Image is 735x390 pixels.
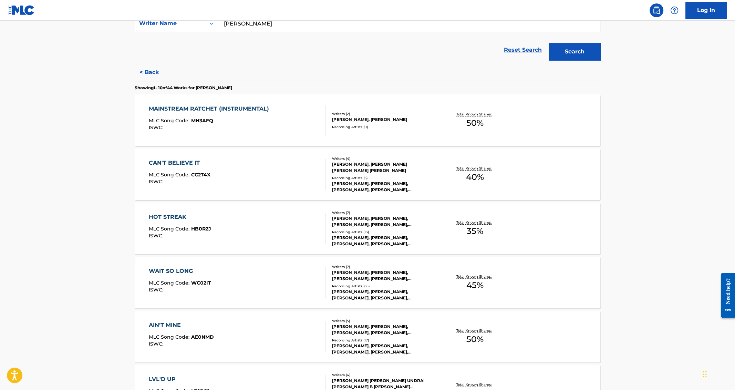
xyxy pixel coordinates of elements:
[332,269,436,282] div: [PERSON_NAME], [PERSON_NAME], [PERSON_NAME], [PERSON_NAME], [PERSON_NAME], [PERSON_NAME], [PERSON...
[191,280,211,286] span: WC02IT
[685,2,727,19] a: Log In
[332,324,436,336] div: [PERSON_NAME], [PERSON_NAME], [PERSON_NAME], [PERSON_NAME], [PERSON_NAME]
[456,112,493,117] p: Total Known Shares:
[716,267,735,323] iframe: Resource Center
[135,257,600,308] a: WAIT SO LONGMLC Song Code:WC02ITISWC:Writers (7)[PERSON_NAME], [PERSON_NAME], [PERSON_NAME], [PER...
[149,267,211,275] div: WAIT SO LONG
[149,117,191,124] span: MLC Song Code :
[332,235,436,247] div: [PERSON_NAME], [PERSON_NAME], [PERSON_NAME], [PERSON_NAME], [PERSON_NAME]
[149,172,191,178] span: MLC Song Code :
[332,175,436,181] div: Recording Artists ( 6 )
[149,105,272,113] div: MAINSTREAM RATCHET (INSTRUMENTAL)
[149,159,210,167] div: CAN'T BELIEVE IT
[500,42,545,58] a: Reset Search
[650,3,663,17] a: Public Search
[652,6,661,14] img: search
[332,372,436,378] div: Writers ( 4 )
[332,116,436,123] div: [PERSON_NAME], [PERSON_NAME]
[149,233,165,239] span: ISWC :
[332,289,436,301] div: [PERSON_NAME], [PERSON_NAME], [PERSON_NAME], [PERSON_NAME], [PERSON_NAME]
[191,334,214,340] span: AE0NMD
[149,226,191,232] span: MLC Song Code :
[149,178,165,185] span: ISWC :
[332,156,436,161] div: Writers ( 4 )
[149,321,214,329] div: AIN'T MINE
[149,280,191,286] span: MLC Song Code :
[332,215,436,228] div: [PERSON_NAME], [PERSON_NAME], [PERSON_NAME], [PERSON_NAME], [PERSON_NAME] [PERSON_NAME] [PERSON_N...
[332,181,436,193] div: [PERSON_NAME], [PERSON_NAME], [PERSON_NAME], [PERSON_NAME], [PERSON_NAME]
[332,124,436,130] div: Recording Artists ( 0 )
[135,311,600,362] a: AIN'T MINEMLC Song Code:AE0NMDISWC:Writers (5)[PERSON_NAME], [PERSON_NAME], [PERSON_NAME], [PERSO...
[149,213,211,221] div: HOT STREAK
[149,287,165,293] span: ISWC :
[332,318,436,324] div: Writers ( 5 )
[466,333,484,346] span: 50 %
[332,343,436,355] div: [PERSON_NAME], [PERSON_NAME], [PERSON_NAME], [PERSON_NAME], [PERSON_NAME]
[467,225,483,237] span: 35 %
[456,274,493,279] p: Total Known Shares:
[332,229,436,235] div: Recording Artists ( 13 )
[456,328,493,333] p: Total Known Shares:
[149,124,165,131] span: ISWC :
[135,148,600,200] a: CAN'T BELIEVE ITMLC Song Code:CC2T4XISWC:Writers (4)[PERSON_NAME], [PERSON_NAME] [PERSON_NAME] [P...
[332,111,436,116] div: Writers ( 2 )
[135,94,600,146] a: MAINSTREAM RATCHET (INSTRUMENTAL)MLC Song Code:MH3AFQISWC:Writers (2)[PERSON_NAME], [PERSON_NAME]...
[139,19,201,28] div: Writer Name
[149,334,191,340] span: MLC Song Code :
[549,43,600,60] button: Search
[456,220,493,225] p: Total Known Shares:
[191,117,213,124] span: MH3AFQ
[135,64,176,81] button: < Back
[670,6,679,14] img: help
[667,3,681,17] div: Help
[456,166,493,171] p: Total Known Shares:
[332,210,436,215] div: Writers ( 7 )
[332,378,436,390] div: [PERSON_NAME] [PERSON_NAME] UNDRAI [PERSON_NAME] B [PERSON_NAME] [PERSON_NAME] STATEN
[701,357,735,390] iframe: Chat Widget
[332,161,436,174] div: [PERSON_NAME], [PERSON_NAME] [PERSON_NAME] [PERSON_NAME]
[135,85,232,91] p: Showing 1 - 10 of 44 Works for [PERSON_NAME]
[332,338,436,343] div: Recording Artists ( 17 )
[466,117,484,129] span: 50 %
[191,172,210,178] span: CC2T4X
[332,264,436,269] div: Writers ( 7 )
[149,375,210,383] div: LVL'D UP
[135,15,600,64] form: Search Form
[135,203,600,254] a: HOT STREAKMLC Song Code:HB0R2JISWC:Writers (7)[PERSON_NAME], [PERSON_NAME], [PERSON_NAME], [PERSO...
[466,279,484,291] span: 45 %
[703,364,707,384] div: Drag
[456,382,493,387] p: Total Known Shares:
[8,5,35,15] img: MLC Logo
[191,226,211,232] span: HB0R2J
[149,341,165,347] span: ISWC :
[466,171,484,183] span: 40 %
[332,284,436,289] div: Recording Artists ( 65 )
